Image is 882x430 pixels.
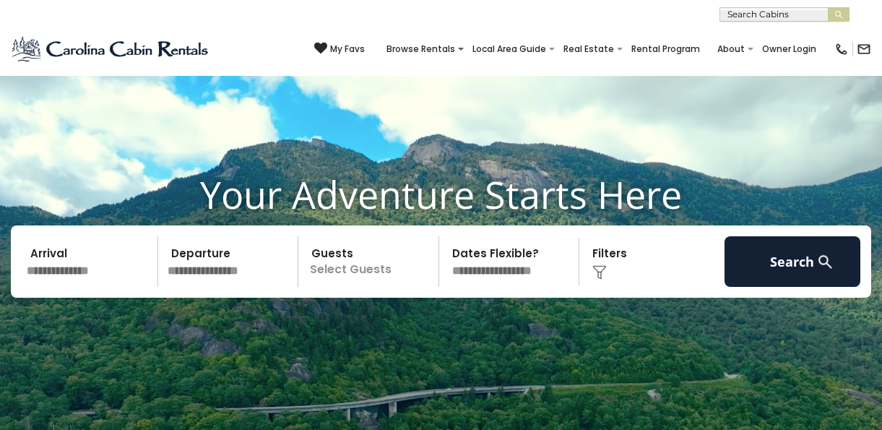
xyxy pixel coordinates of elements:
a: My Favs [314,42,365,56]
a: Rental Program [624,39,707,59]
a: About [710,39,752,59]
img: Blue-2.png [11,35,211,64]
p: Select Guests [303,236,438,287]
a: Owner Login [755,39,823,59]
button: Search [725,236,861,287]
img: mail-regular-black.png [857,42,871,56]
a: Local Area Guide [465,39,553,59]
span: My Favs [330,43,365,56]
img: filter--v1.png [592,265,607,280]
h1: Your Adventure Starts Here [11,172,871,217]
img: phone-regular-black.png [834,42,849,56]
a: Real Estate [556,39,621,59]
img: search-regular-white.png [816,253,834,271]
a: Browse Rentals [379,39,462,59]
